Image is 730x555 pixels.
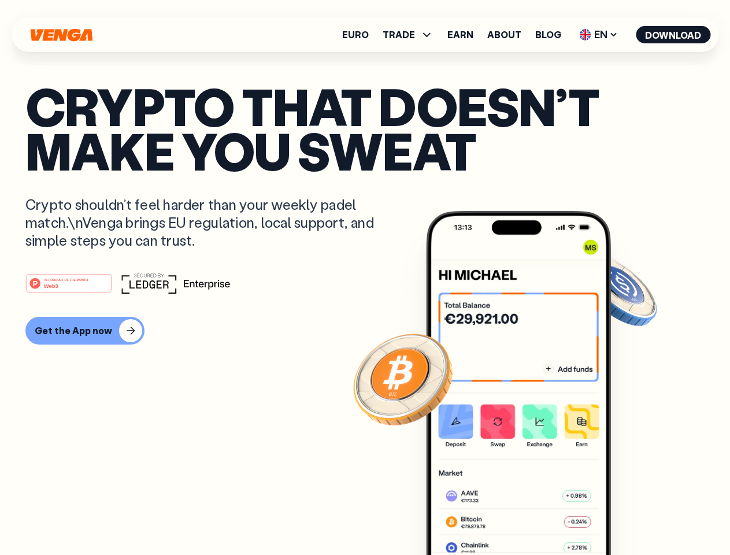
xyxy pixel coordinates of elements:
svg: Home [29,28,94,42]
span: EN [575,25,622,44]
a: Euro [342,30,369,39]
a: Earn [447,30,473,39]
img: flag-uk [579,29,591,40]
tspan: Web3 [44,282,58,288]
p: Crypto that doesn’t make you sweat [25,84,705,172]
span: TRADE [383,28,433,42]
tspan: #1 PRODUCT OF THE MONTH [44,277,88,281]
button: Download [636,26,710,43]
img: Bitcoin [351,327,455,431]
div: Get the App now [35,325,112,336]
a: About [487,30,521,39]
span: TRADE [383,30,415,39]
a: #1 PRODUCT OF THE MONTHWeb3 [25,280,112,295]
img: USDC coin [576,249,659,332]
a: Blog [535,30,561,39]
p: Crypto shouldn’t feel harder than your weekly padel match.\nVenga brings EU regulation, local sup... [25,195,391,250]
a: Get the App now [25,317,705,345]
button: Get the App now [25,317,144,345]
